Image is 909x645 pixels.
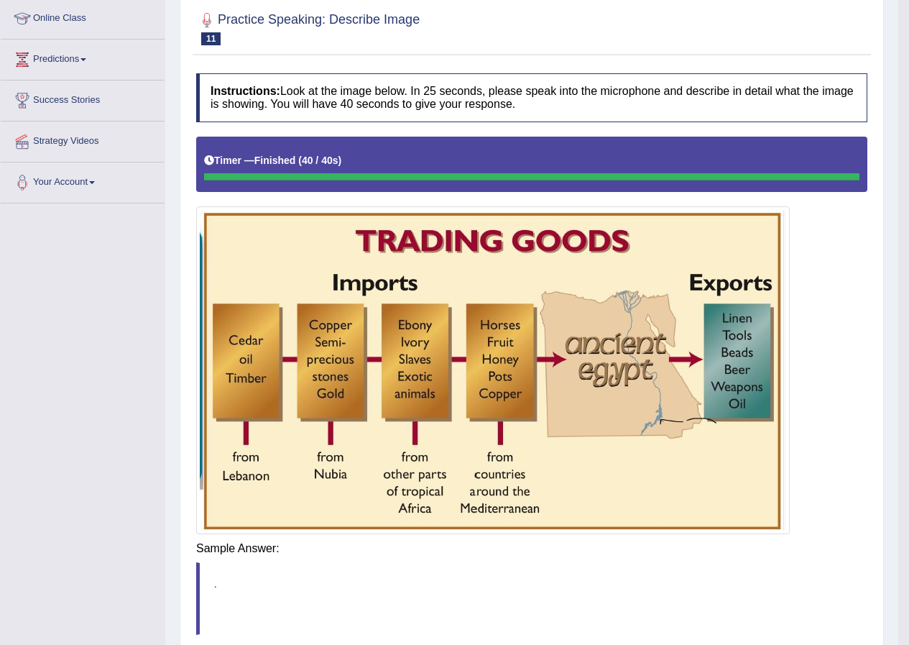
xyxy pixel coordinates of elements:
[201,32,221,45] span: 11
[254,155,296,166] b: Finished
[196,562,867,635] blockquote: .
[302,155,338,166] b: 40 / 40s
[298,155,302,166] b: (
[1,163,165,198] a: Your Account
[338,155,342,166] b: )
[1,81,165,116] a: Success Stories
[196,9,420,45] h2: Practice Speaking: Describe Image
[204,155,341,166] h5: Timer —
[1,40,165,76] a: Predictions
[211,85,280,97] b: Instructions:
[196,73,867,122] h4: Look at the image below. In 25 seconds, please speak into the microphone and describe in detail w...
[1,122,165,157] a: Strategy Videos
[196,542,867,555] h4: Sample Answer:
